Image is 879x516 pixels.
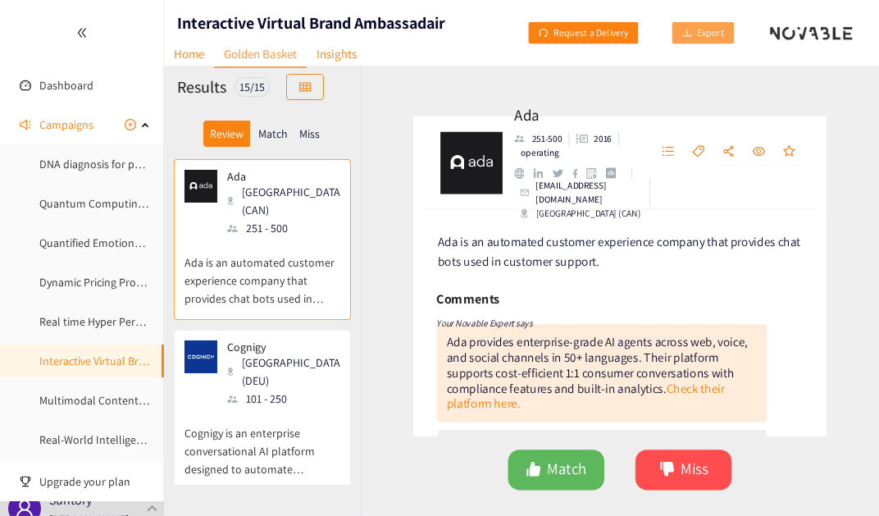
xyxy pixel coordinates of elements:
span: plus-circle [125,119,136,130]
h2: Ada [508,95,652,115]
span: download [678,27,690,40]
button: tag [688,131,717,158]
li: Status [508,138,556,153]
p: 2016 [593,123,612,138]
p: operating [515,138,556,153]
span: double-left [76,27,88,39]
span: tag [696,137,709,152]
span: Miss [685,467,713,492]
a: DNA diagnosis for personaization [39,157,201,171]
span: sound [20,119,31,130]
span: dislike [662,471,678,490]
span: Campaigns [39,108,93,141]
p: Ada is an automated customer experience company that provides chat bots used in customer support. [184,237,340,308]
a: Dynamic Pricing Promotion based on AI x Big Retail Data [39,275,312,290]
a: Multimodal Content Creation [39,393,183,408]
h6: Comments [426,287,493,312]
a: twitter [549,162,569,171]
button: star [784,131,813,158]
span: Match [544,467,585,492]
img: Snapshot of the company's website [184,340,217,373]
span: unordered-list [664,137,677,152]
span: share-alt [728,137,741,152]
a: facebook [570,162,585,171]
span: Upgrade your plan [39,465,151,498]
button: unordered-list [656,131,685,158]
a: Golden Basket [214,41,307,68]
a: website [508,161,529,171]
a: Check their platform here. [437,386,731,419]
span: star [792,137,805,152]
a: google maps [585,161,605,173]
a: Quantum Computing for marketing [39,196,212,211]
li: Employees [508,123,567,138]
p: Cognigy is an enterprise conversational AI platform designed to automate customer and employee su... [184,408,340,478]
span: eye [760,137,773,152]
button: share-alt [720,131,749,158]
span: redo [530,27,541,40]
a: Interactive Virtual Brand Ambassadair [39,354,223,368]
span: Export [696,24,728,42]
div: . [437,336,755,419]
button: likeMatch [502,459,603,501]
iframe: Chat Widget [797,437,879,516]
button: eye [752,131,781,158]
p: Ada [227,170,340,183]
div: 15 / 15 [235,77,270,97]
a: Insights [307,41,367,66]
p: Match [258,127,288,140]
a: Real-World Intelligence [39,432,153,447]
p: Miss [299,127,320,140]
p: [EMAIL_ADDRESS][DOMAIN_NAME] [531,172,644,202]
span: like [521,471,537,490]
h2: Results [177,75,226,98]
span: table [299,81,311,94]
img: Snapshot of the company's website [184,170,217,203]
div: [GEOGRAPHIC_DATA] (CAN) [227,183,350,219]
li: Founded in year [567,123,619,138]
a: Quantified Emotional Insight [39,235,180,250]
a: Dashboard [39,78,93,93]
div: 101 - 250 [227,390,350,408]
span: Request a Delivery [548,24,637,42]
span: trophy [20,476,31,487]
p: Cognigy [227,340,340,354]
p: 251-500 [527,123,559,138]
button: downloadExport [666,20,740,46]
div: Ada provides enterprise-grade AI agents across web, voice, and social channels in 50+ languages. ... [437,336,755,403]
button: table [286,74,324,100]
span: Ada is an automated customer experience company that provides chat bots used in customer support. [428,231,811,269]
p: Review [210,127,244,140]
button: redoRequest a Delivery [517,20,649,46]
a: crunchbase [605,161,626,171]
div: [GEOGRAPHIC_DATA] (CAN) [515,202,642,217]
button: dislikeMiss [636,459,738,501]
div: 251 - 500 [227,219,350,237]
i: Your Novable Expert says [426,319,528,331]
a: linkedin [529,162,549,171]
a: Real time Hyper Personalized Marketing [39,314,233,329]
a: Home [164,41,214,66]
img: Company Logo [430,123,496,189]
h1: Interactive Virtual Brand Ambassadair [177,11,445,34]
div: [GEOGRAPHIC_DATA] (DEU) [227,354,350,390]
